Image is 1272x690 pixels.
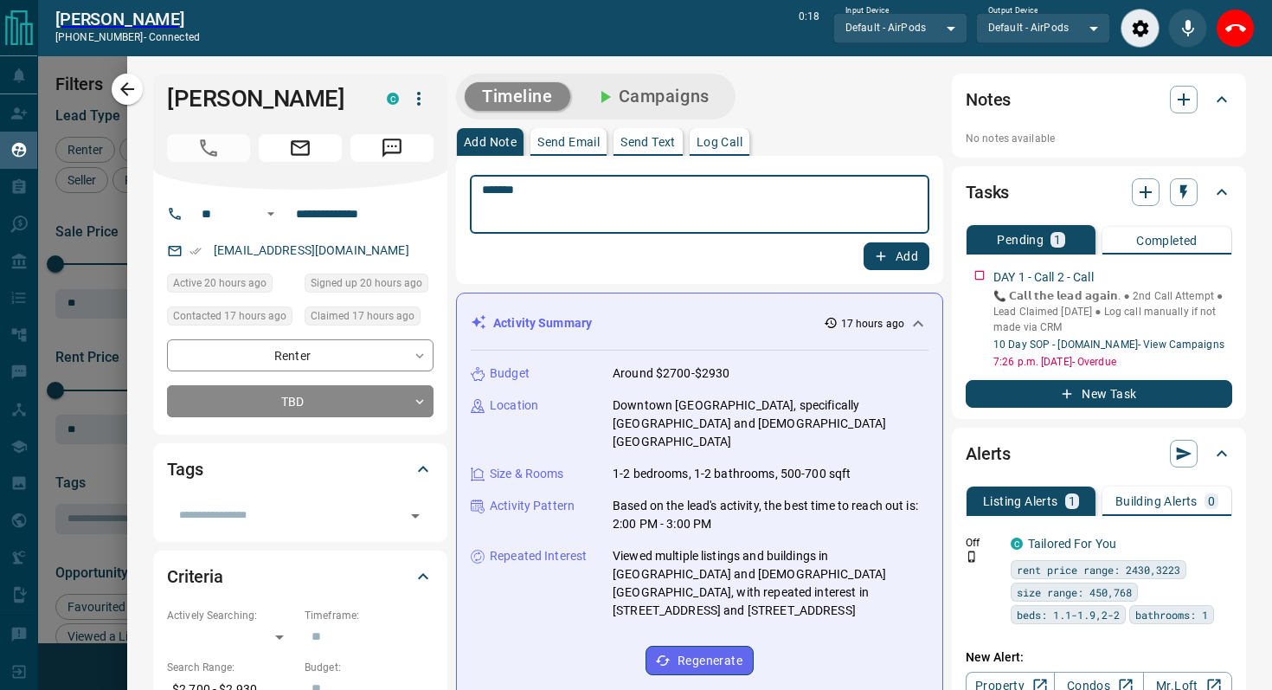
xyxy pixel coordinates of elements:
[490,364,530,383] p: Budget
[464,136,517,148] p: Add Note
[1017,606,1120,623] span: beds: 1.1-1.9,2-2
[697,136,742,148] p: Log Call
[311,307,414,325] span: Claimed 17 hours ago
[260,203,281,224] button: Open
[966,79,1232,120] div: Notes
[387,93,399,105] div: condos.ca
[966,86,1011,113] h2: Notes
[646,646,754,675] button: Regenerate
[537,136,600,148] p: Send Email
[214,243,409,257] a: [EMAIL_ADDRESS][DOMAIN_NAME]
[403,504,427,528] button: Open
[259,134,342,162] span: Email
[55,29,200,45] p: [PHONE_NUMBER] -
[305,306,434,331] div: Tue Oct 14 2025
[490,465,564,483] p: Size & Rooms
[833,13,967,42] div: Default - AirPods
[1017,584,1132,601] span: size range: 450,768
[966,551,978,563] svg: Push Notification Only
[167,455,202,483] h2: Tags
[966,440,1011,468] h2: Alerts
[167,448,434,490] div: Tags
[993,354,1232,370] p: 7:26 p.m. [DATE] - Overdue
[1054,234,1061,246] p: 1
[993,288,1232,335] p: 📞 𝗖𝗮𝗹𝗹 𝘁𝗵𝗲 𝗹𝗲𝗮𝗱 𝗮𝗴𝗮𝗶𝗻. ● 2nd Call Attempt ● Lead Claimed [DATE] ‎● Log call manually if not made ...
[167,85,361,113] h1: [PERSON_NAME]
[1011,538,1023,550] div: condos.ca
[305,660,434,675] p: Budget:
[1017,561,1180,578] span: rent price range: 2430,3223
[993,339,1224,351] a: 10 Day SOP - [DOMAIN_NAME]- View Campaigns
[1168,9,1207,48] div: Mute
[620,136,676,148] p: Send Text
[173,307,286,325] span: Contacted 17 hours ago
[311,274,422,292] span: Signed up 20 hours ago
[613,465,851,483] p: 1-2 bedrooms, 1-2 bathrooms, 500-700 sqft
[988,5,1038,16] label: Output Device
[966,131,1232,146] p: No notes available
[1028,537,1116,551] a: Tailored For You
[465,82,570,111] button: Timeline
[167,660,296,675] p: Search Range:
[966,535,1000,551] p: Off
[577,82,727,111] button: Campaigns
[305,274,434,298] div: Tue Oct 14 2025
[613,397,928,451] p: Downtown [GEOGRAPHIC_DATA], specifically [GEOGRAPHIC_DATA] and [DEMOGRAPHIC_DATA][GEOGRAPHIC_DATA]
[167,339,434,371] div: Renter
[966,648,1232,667] p: New Alert:
[350,134,434,162] span: Message
[305,608,434,623] p: Timeframe:
[966,178,1009,206] h2: Tasks
[613,364,729,383] p: Around $2700-$2930
[167,608,296,623] p: Actively Searching:
[149,31,200,43] span: connected
[845,5,890,16] label: Input Device
[167,385,434,417] div: TBD
[55,9,200,29] h2: [PERSON_NAME]
[799,9,819,48] p: 0:18
[190,245,202,257] svg: Email Verified
[966,171,1232,213] div: Tasks
[167,556,434,597] div: Criteria
[490,497,575,515] p: Activity Pattern
[1136,235,1198,247] p: Completed
[167,134,250,162] span: Call
[1135,606,1208,623] span: bathrooms: 1
[997,234,1044,246] p: Pending
[841,316,904,332] p: 17 hours ago
[471,307,928,339] div: Activity Summary17 hours ago
[490,397,538,415] p: Location
[493,314,592,332] p: Activity Summary
[1121,9,1160,48] div: Audio Settings
[490,547,587,565] p: Repeated Interest
[167,306,296,331] div: Tue Oct 14 2025
[613,497,928,533] p: Based on the lead's activity, the best time to reach out is: 2:00 PM - 3:00 PM
[167,563,223,590] h2: Criteria
[1115,495,1198,507] p: Building Alerts
[983,495,1058,507] p: Listing Alerts
[173,274,267,292] span: Active 20 hours ago
[1216,9,1255,48] div: End Call
[864,242,929,270] button: Add
[993,268,1094,287] p: DAY 1 - Call 2 - Call
[1208,495,1215,507] p: 0
[167,274,296,298] div: Tue Oct 14 2025
[1069,495,1076,507] p: 1
[613,547,928,620] p: Viewed multiple listings and buildings in [GEOGRAPHIC_DATA] and [DEMOGRAPHIC_DATA][GEOGRAPHIC_DAT...
[966,380,1232,408] button: New Task
[976,13,1110,42] div: Default - AirPods
[966,433,1232,474] div: Alerts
